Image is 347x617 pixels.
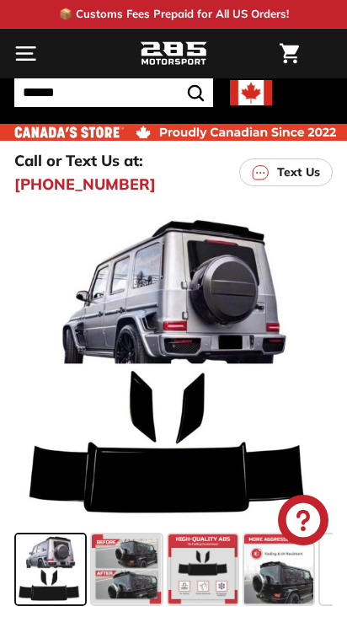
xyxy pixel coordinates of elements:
input: Search [14,78,213,107]
p: Text Us [277,164,320,181]
a: Cart [271,30,307,78]
inbox-online-store-chat: Shopify online store chat [273,495,334,550]
a: [PHONE_NUMBER] [14,173,156,196]
p: Call or Text Us at: [14,149,143,172]
a: Text Us [239,158,333,186]
img: Logo_285_Motorsport_areodynamics_components [140,40,207,68]
p: 📦 Customs Fees Prepaid for All US Orders! [59,6,289,23]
